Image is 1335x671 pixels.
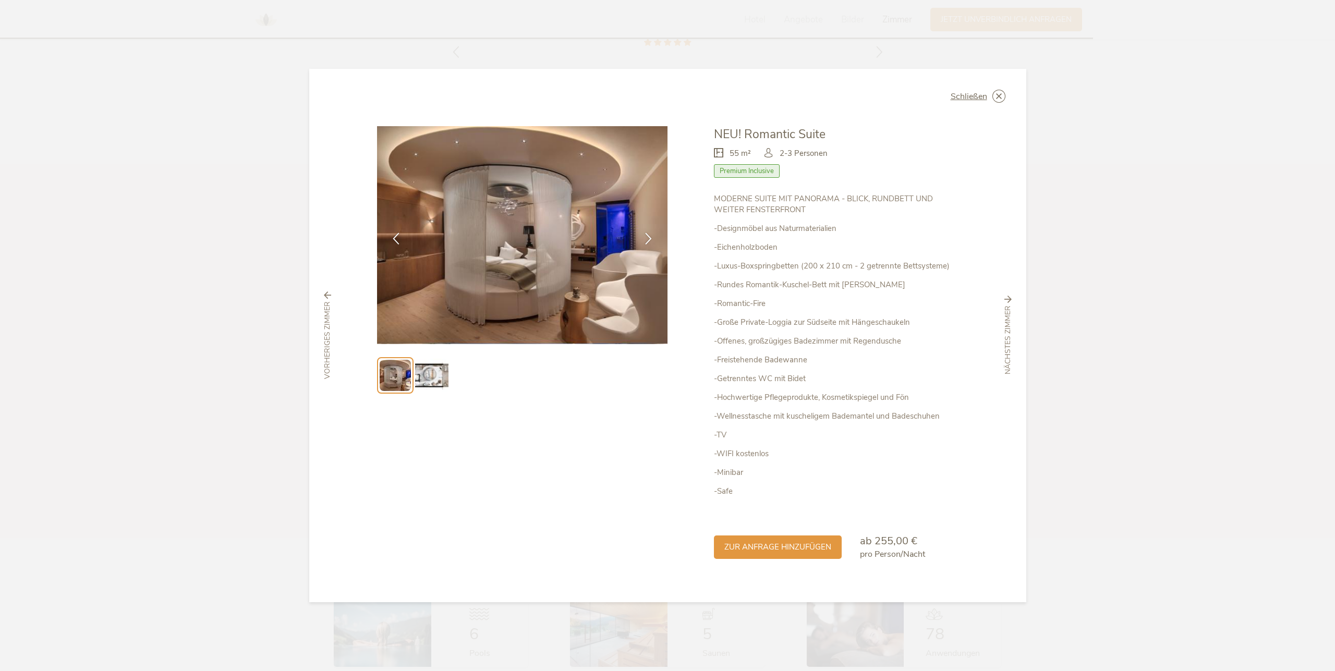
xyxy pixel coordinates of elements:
[377,126,668,344] img: NEU! Romantic Suite
[714,279,958,290] p: -Rundes Romantik-Kuschel-Bett mit [PERSON_NAME]
[714,430,958,441] p: -TV
[714,164,780,178] span: Premium Inclusive
[415,359,448,392] img: Preview
[714,467,958,478] p: -Minibar
[714,448,958,459] p: -WIFI kostenlos
[714,336,958,347] p: -Offenes, großzügiges Badezimmer mit Regendusche
[714,261,958,272] p: -Luxus-Boxspringbetten (200 x 210 cm - 2 getrennte Bettsysteme)
[714,223,958,234] p: -Designmöbel aus Naturmaterialien
[1003,306,1013,375] span: nächstes Zimmer
[380,360,411,391] img: Preview
[714,355,958,365] p: -Freistehende Badewanne
[714,317,958,328] p: -Große Private-Loggia zur Südseite mit Hängeschaukeln
[322,301,333,379] span: vorheriges Zimmer
[714,392,958,403] p: -Hochwertige Pflegeprodukte, Kosmetikspiegel und Fön
[714,411,958,422] p: -Wellnesstasche mit kuscheligem Bademantel und Badeschuhen
[714,298,958,309] p: -Romantic-Fire
[714,242,958,253] p: -Eichenholzboden
[714,193,958,215] p: MODERNE SUITE MIT PANORAMA - BLICK, RUNDBETT UND WEITER FENSTERFRONT
[714,373,958,384] p: -Getrenntes WC mit Bidet
[860,534,917,548] span: ab 255,00 €
[714,486,958,497] p: -Safe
